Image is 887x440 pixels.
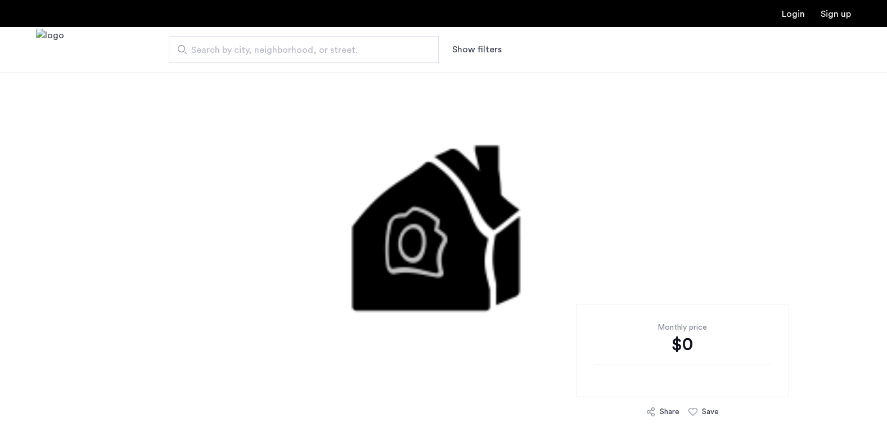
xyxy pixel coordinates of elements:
[702,406,719,417] div: Save
[594,322,771,333] div: Monthly price
[660,406,679,417] div: Share
[169,36,439,63] input: Apartment Search
[36,29,64,71] img: logo
[36,29,64,71] a: Cazamio Logo
[160,72,727,410] img: 1.gif
[191,43,407,57] span: Search by city, neighborhood, or street.
[821,10,851,19] a: Registration
[594,333,771,356] div: $0
[452,43,502,56] button: Show or hide filters
[782,10,805,19] a: Login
